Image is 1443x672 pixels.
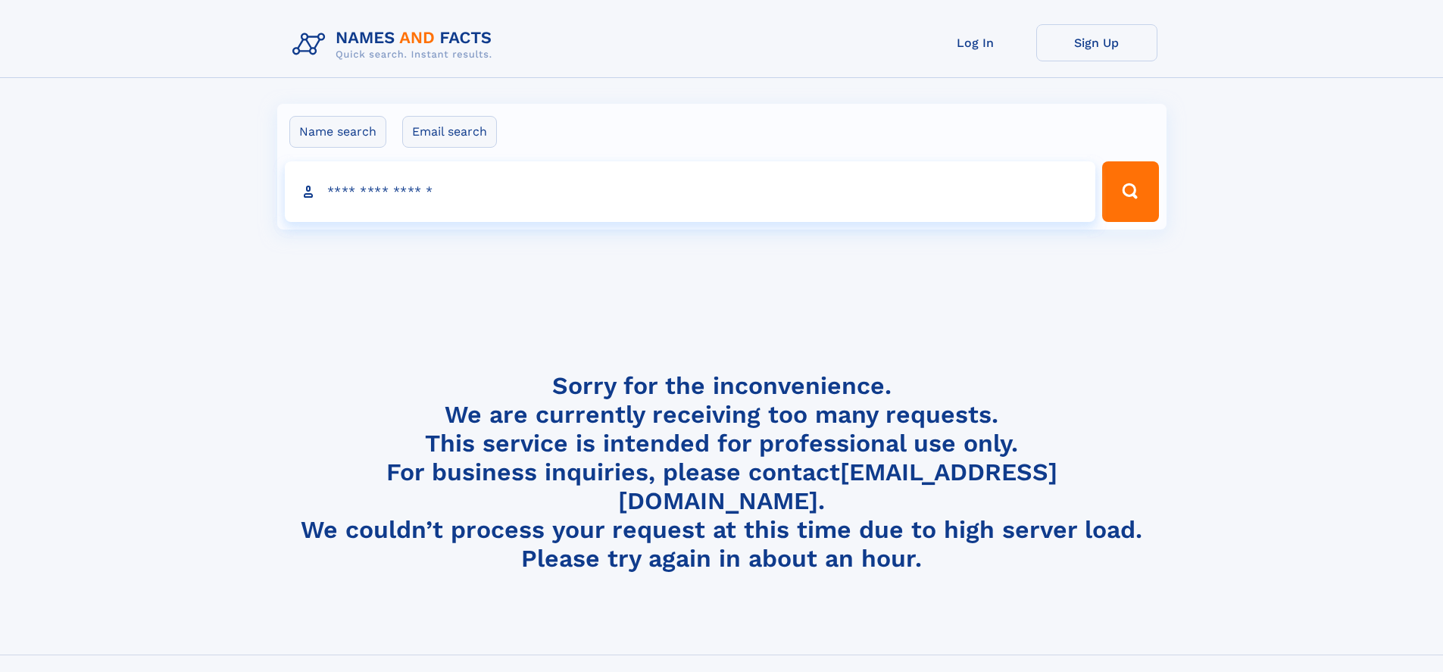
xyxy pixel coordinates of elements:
[915,24,1036,61] a: Log In
[618,458,1057,515] a: [EMAIL_ADDRESS][DOMAIN_NAME]
[1036,24,1157,61] a: Sign Up
[285,161,1096,222] input: search input
[1102,161,1158,222] button: Search Button
[286,24,504,65] img: Logo Names and Facts
[402,116,497,148] label: Email search
[289,116,386,148] label: Name search
[286,371,1157,574] h4: Sorry for the inconvenience. We are currently receiving too many requests. This service is intend...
